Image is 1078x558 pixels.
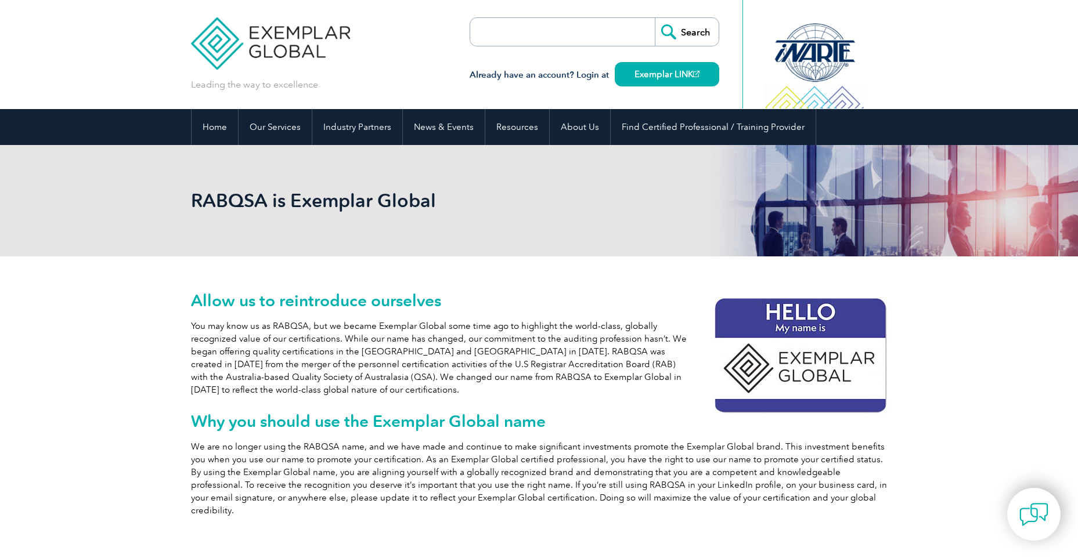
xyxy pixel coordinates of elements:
[191,412,888,430] h2: Why you should use the Exemplar Global name
[550,109,610,145] a: About Us
[485,109,549,145] a: Resources
[611,109,816,145] a: Find Certified Professional / Training Provider
[239,109,312,145] a: Our Services
[1019,500,1048,529] img: contact-chat.png
[655,18,719,46] input: Search
[191,320,888,396] p: You may know us as RABQSA, but we became Exemplar Global some time ago to highlight the world-cla...
[191,291,888,310] h2: Allow us to reintroduce ourselves
[192,109,238,145] a: Home
[470,68,719,82] h3: Already have an account? Login at
[191,78,318,91] p: Leading the way to excellence
[693,71,700,77] img: open_square.png
[615,62,719,86] a: Exemplar LINK
[191,191,679,210] h2: RABQSA is Exemplar Global
[312,109,402,145] a: Industry Partners
[191,440,888,517] p: We are no longer using the RABQSA name, and we have made and continue to make significant investm...
[403,109,485,145] a: News & Events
